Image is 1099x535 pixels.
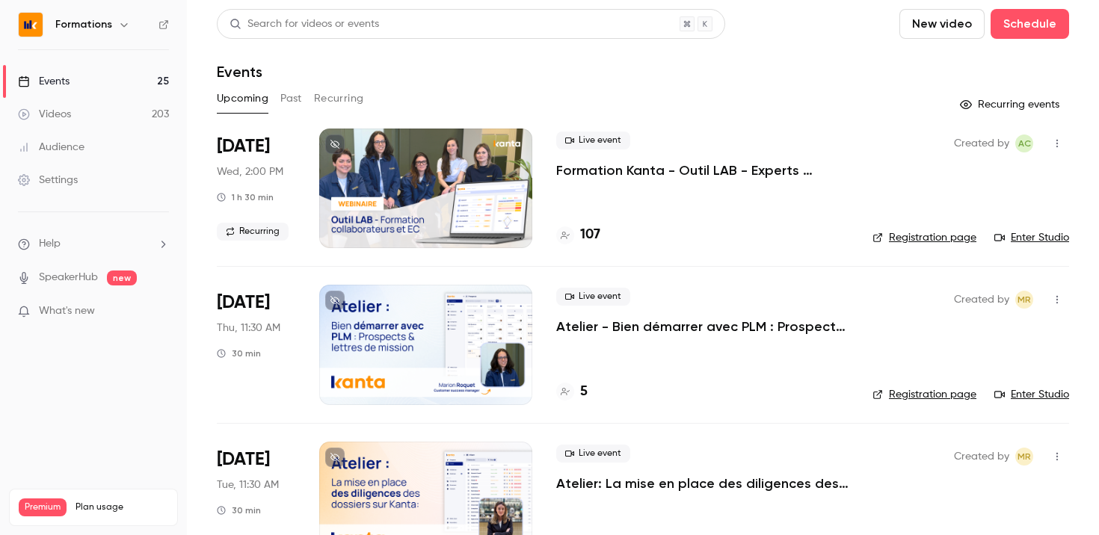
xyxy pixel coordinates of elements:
[18,140,84,155] div: Audience
[19,498,67,516] span: Premium
[151,305,169,318] iframe: Noticeable Trigger
[556,445,630,463] span: Live event
[19,13,43,37] img: Formations
[1018,448,1031,466] span: MR
[217,164,283,179] span: Wed, 2:00 PM
[18,74,70,89] div: Events
[556,288,630,306] span: Live event
[954,448,1009,466] span: Created by
[991,9,1069,39] button: Schedule
[1018,134,1031,152] span: AC
[217,448,270,471] span: [DATE]
[953,93,1069,117] button: Recurring events
[217,134,270,158] span: [DATE]
[39,270,98,285] a: SpeakerHub
[217,87,268,111] button: Upcoming
[580,225,600,245] h4: 107
[217,291,270,315] span: [DATE]
[954,291,1009,309] span: Created by
[39,236,61,252] span: Help
[556,161,849,179] a: Formation Kanta - Outil LAB - Experts Comptables & Collaborateurs
[556,382,588,402] a: 5
[217,285,295,404] div: Sep 11 Thu, 11:30 AM (Europe/Paris)
[556,318,849,335] a: Atelier - Bien démarrer avec PLM : Prospects & lettres de mission
[217,504,261,516] div: 30 min
[217,477,279,492] span: Tue, 11:30 AM
[18,107,71,122] div: Videos
[76,501,168,513] span: Plan usage
[217,321,280,335] span: Thu, 11:30 AM
[556,132,630,149] span: Live event
[580,382,588,402] h4: 5
[217,191,274,203] div: 1 h 30 min
[280,87,302,111] button: Past
[217,223,289,241] span: Recurring
[1015,134,1033,152] span: Anaïs Cachelou
[217,129,295,248] div: Sep 10 Wed, 2:00 PM (Europe/Paris)
[994,387,1069,402] a: Enter Studio
[230,16,379,32] div: Search for videos or events
[1015,291,1033,309] span: Marion Roquet
[899,9,985,39] button: New video
[954,134,1009,152] span: Created by
[872,387,976,402] a: Registration page
[1015,448,1033,466] span: Marion Roquet
[556,474,849,492] a: Atelier: La mise en place des diligences des dossiers sur KANTA
[107,270,137,285] span: new
[872,230,976,245] a: Registration page
[1018,291,1031,309] span: MR
[18,173,78,188] div: Settings
[55,17,112,32] h6: Formations
[18,236,169,252] li: help-dropdown-opener
[556,225,600,245] a: 107
[217,347,261,359] div: 30 min
[217,63,262,81] h1: Events
[994,230,1069,245] a: Enter Studio
[39,303,95,319] span: What's new
[314,87,364,111] button: Recurring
